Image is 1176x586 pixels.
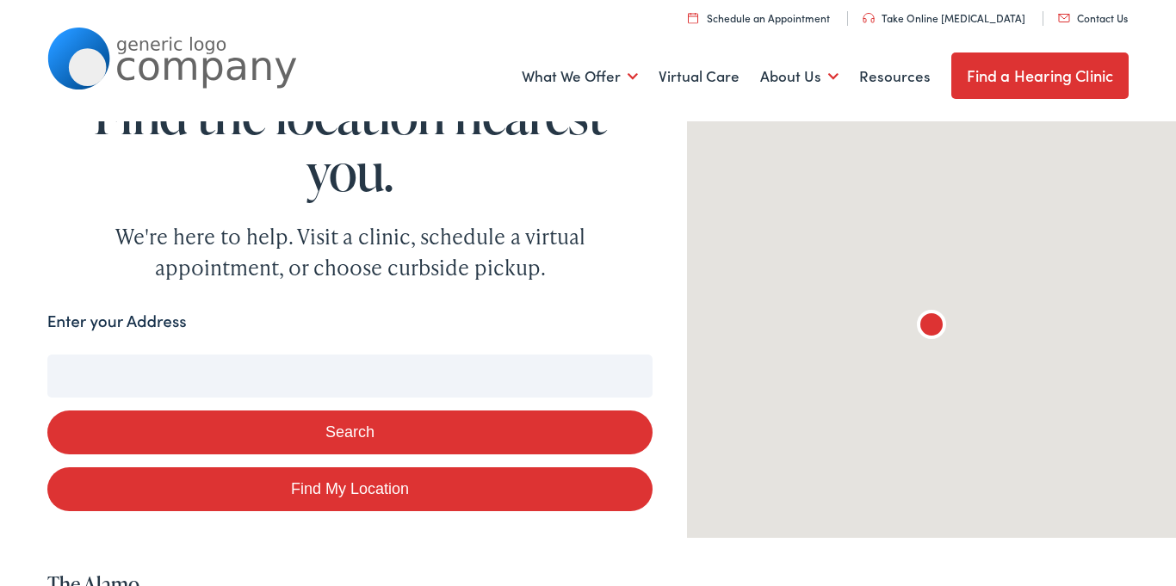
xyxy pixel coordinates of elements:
[859,45,931,108] a: Resources
[1058,14,1070,22] img: utility icon
[47,467,653,511] a: Find My Location
[47,86,653,200] h1: Find the location nearest you.
[904,299,959,355] div: The Alamo
[760,45,839,108] a: About Us
[863,10,1025,25] a: Take Online [MEDICAL_DATA]
[659,45,740,108] a: Virtual Care
[1058,10,1128,25] a: Contact Us
[522,45,638,108] a: What We Offer
[688,12,698,23] img: utility icon
[47,410,653,454] button: Search
[688,10,830,25] a: Schedule an Appointment
[75,221,626,283] div: We're here to help. Visit a clinic, schedule a virtual appointment, or choose curbside pickup.
[47,355,653,398] input: Enter your address or zip code
[47,309,187,334] label: Enter your Address
[951,52,1130,99] a: Find a Hearing Clinic
[863,13,875,23] img: utility icon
